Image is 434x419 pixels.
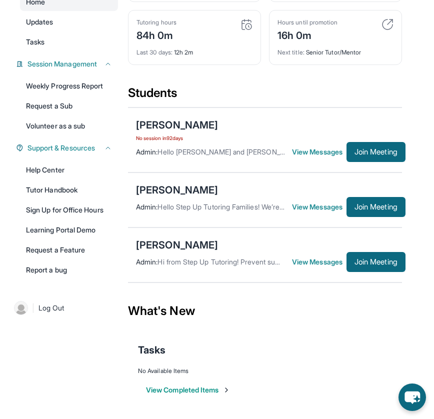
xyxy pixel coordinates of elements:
span: View Messages [292,257,346,267]
a: Updates [20,13,118,31]
a: Learning Portal Demo [20,221,118,239]
span: View Messages [292,202,346,212]
button: chat-button [398,383,426,411]
span: Join Meeting [354,204,397,210]
a: Tutor Handbook [20,181,118,199]
button: Join Meeting [346,142,405,162]
span: Admin : [136,202,157,211]
div: What's New [128,289,402,333]
div: 16h 0m [277,26,337,42]
span: Next title : [277,48,304,56]
a: |Log Out [10,297,118,319]
div: 12h 2m [136,42,252,56]
span: Log Out [38,303,64,313]
div: Hours until promotion [277,18,337,26]
div: 84h 0m [136,26,176,42]
a: Tasks [20,33,118,51]
button: Session Management [23,59,112,69]
span: Tasks [26,37,44,47]
span: Admin : [136,147,157,156]
span: Session Management [27,59,97,69]
a: Help Center [20,161,118,179]
div: [PERSON_NAME] [136,118,218,132]
span: Admin : [136,257,157,266]
span: Support & Resources [27,143,95,153]
span: | [32,302,34,314]
a: Volunteer as a sub [20,117,118,135]
a: Sign Up for Office Hours [20,201,118,219]
a: Request a Feature [20,241,118,259]
img: card [381,18,393,30]
span: View Messages [292,147,346,157]
div: [PERSON_NAME] [136,238,218,252]
div: Tutoring hours [136,18,176,26]
span: Last 30 days : [136,48,172,56]
span: Join Meeting [354,259,397,265]
span: Join Meeting [354,149,397,155]
img: user-img [14,301,28,315]
button: View Completed Items [146,385,230,395]
span: Tasks [138,343,165,357]
a: Report a bug [20,261,118,279]
div: Students [128,85,402,107]
a: Request a Sub [20,97,118,115]
button: Join Meeting [346,197,405,217]
img: card [240,18,252,30]
span: Updates [26,17,53,27]
a: Weekly Progress Report [20,77,118,95]
span: No session in 92 days [136,134,218,142]
div: [PERSON_NAME] [136,183,218,197]
button: Join Meeting [346,252,405,272]
button: Support & Resources [23,143,112,153]
div: Senior Tutor/Mentor [277,42,393,56]
div: No Available Items [138,367,392,375]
